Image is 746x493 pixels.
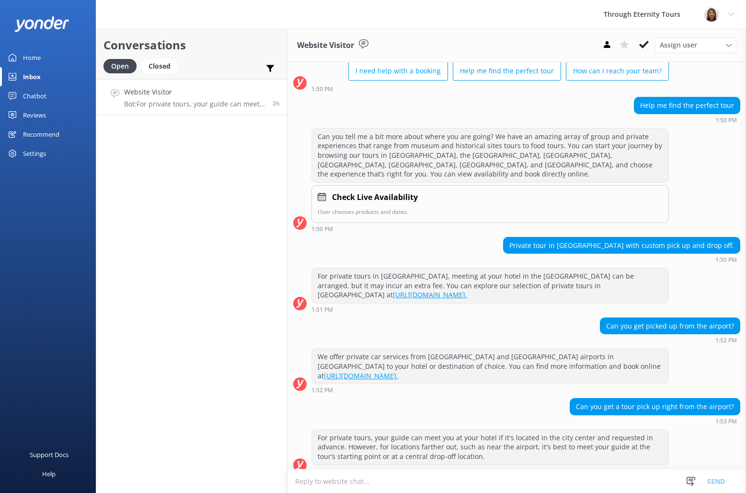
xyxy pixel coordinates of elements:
[141,60,183,71] a: Closed
[311,307,333,313] strong: 1:51 PM
[23,106,46,125] div: Reviews
[124,100,265,108] p: Bot: For private tours, your guide can meet you at your hotel if it's located in the city center ...
[504,237,740,254] div: Private tour in [GEOGRAPHIC_DATA] with custom pick up and drop off.
[311,387,333,393] strong: 1:52 PM
[348,61,448,81] button: I need help with a booking
[297,39,354,52] h3: Website Visitor
[453,61,561,81] button: Help me find the perfect tour
[393,290,467,299] a: [URL][DOMAIN_NAME].
[96,79,287,115] a: Website VisitorBot:For private tours, your guide can meet you at your hotel if it's located in th...
[566,61,669,81] button: How can I reach your team?
[312,349,668,384] div: We offer private car services from [GEOGRAPHIC_DATA] and [GEOGRAPHIC_DATA] airports in [GEOGRAPHI...
[103,59,137,73] div: Open
[715,419,737,424] strong: 1:53 PM
[704,7,719,22] img: 725-1755267273.png
[660,40,697,50] span: Assign user
[23,86,46,106] div: Chatbot
[318,207,663,216] p: User chooses products and dates.
[312,129,668,182] div: Can you tell me a bit more about where you are going? We have an amazing array of group and priva...
[634,117,740,123] div: Aug 29 2025 01:50pm (UTC +02:00) Europe/Amsterdam
[600,318,740,334] div: Can you get picked up from the airport?
[311,225,669,232] div: Aug 29 2025 01:50pm (UTC +02:00) Europe/Amsterdam
[311,468,669,474] div: Aug 29 2025 01:54pm (UTC +02:00) Europe/Amsterdam
[570,399,740,415] div: Can you get a tour pick up right from the airport?
[311,387,669,393] div: Aug 29 2025 01:52pm (UTC +02:00) Europe/Amsterdam
[715,257,737,263] strong: 1:50 PM
[23,125,59,144] div: Recommend
[311,306,669,313] div: Aug 29 2025 01:51pm (UTC +02:00) Europe/Amsterdam
[42,464,56,483] div: Help
[634,97,740,114] div: Help me find the perfect tour
[141,59,178,73] div: Closed
[655,37,736,53] div: Assign User
[103,60,141,71] a: Open
[311,469,333,474] strong: 1:54 PM
[30,445,69,464] div: Support Docs
[570,418,740,424] div: Aug 29 2025 01:53pm (UTC +02:00) Europe/Amsterdam
[311,226,333,232] strong: 1:50 PM
[311,86,333,92] strong: 1:50 PM
[312,268,668,303] div: For private tours in [GEOGRAPHIC_DATA], meeting at your hotel in the [GEOGRAPHIC_DATA] can be arr...
[311,85,669,92] div: Aug 29 2025 01:50pm (UTC +02:00) Europe/Amsterdam
[124,87,265,97] h4: Website Visitor
[600,337,740,343] div: Aug 29 2025 01:52pm (UTC +02:00) Europe/Amsterdam
[103,36,280,54] h2: Conversations
[503,256,740,263] div: Aug 29 2025 01:50pm (UTC +02:00) Europe/Amsterdam
[715,338,737,343] strong: 1:52 PM
[715,117,737,123] strong: 1:50 PM
[23,144,46,163] div: Settings
[312,430,668,465] div: For private tours, your guide can meet you at your hotel if it's located in the city center and r...
[23,67,41,86] div: Inbox
[23,48,41,67] div: Home
[273,99,280,107] span: Aug 29 2025 01:53pm (UTC +02:00) Europe/Amsterdam
[324,371,398,380] a: [URL][DOMAIN_NAME].
[332,191,418,204] h4: Check Live Availability
[14,16,69,32] img: yonder-white-logo.png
